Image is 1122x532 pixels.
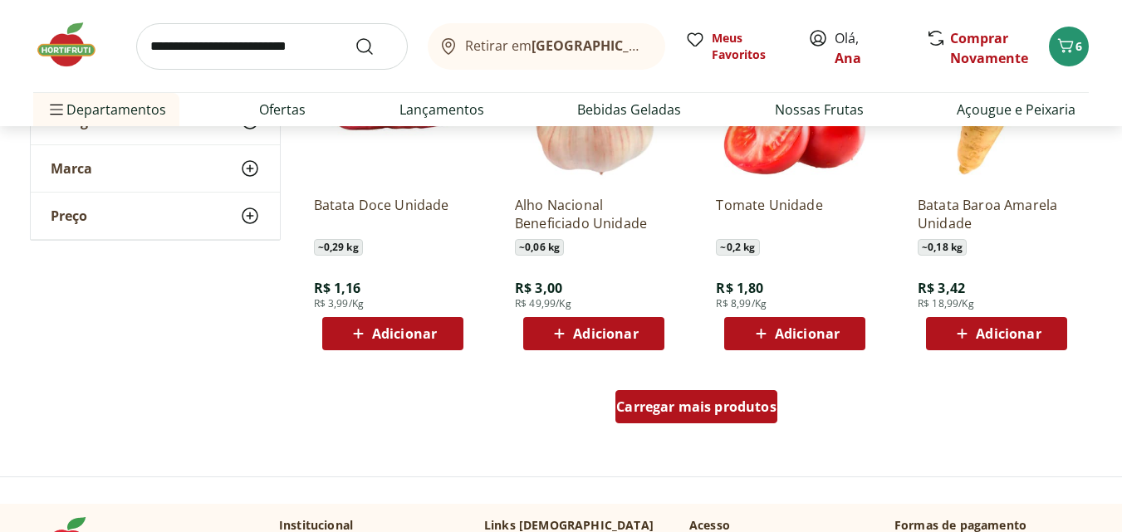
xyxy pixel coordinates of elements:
[835,28,909,68] span: Olá,
[515,196,673,232] a: Alho Nacional Beneficiado Unidade
[523,317,664,350] button: Adicionar
[314,196,472,232] a: Batata Doce Unidade
[918,239,967,256] span: ~ 0,18 kg
[259,100,306,120] a: Ofertas
[33,20,116,70] img: Hortifruti
[615,390,777,430] a: Carregar mais produtos
[515,239,564,256] span: ~ 0,06 kg
[51,160,92,177] span: Marca
[31,193,280,239] button: Preço
[724,317,865,350] button: Adicionar
[372,327,437,340] span: Adicionar
[775,100,864,120] a: Nossas Frutas
[515,279,562,297] span: R$ 3,00
[918,279,965,297] span: R$ 3,42
[918,297,974,310] span: R$ 18,99/Kg
[322,317,463,350] button: Adicionar
[950,29,1028,67] a: Comprar Novamente
[926,317,1067,350] button: Adicionar
[532,37,811,55] b: [GEOGRAPHIC_DATA]/[GEOGRAPHIC_DATA]
[31,145,280,192] button: Marca
[314,297,365,310] span: R$ 3,99/Kg
[775,327,840,340] span: Adicionar
[428,23,665,70] button: Retirar em[GEOGRAPHIC_DATA]/[GEOGRAPHIC_DATA]
[976,327,1041,340] span: Adicionar
[515,297,571,310] span: R$ 49,99/Kg
[1075,38,1082,54] span: 6
[616,400,777,413] span: Carregar mais produtos
[314,279,361,297] span: R$ 1,16
[957,100,1075,120] a: Açougue e Peixaria
[716,297,767,310] span: R$ 8,99/Kg
[1049,27,1089,66] button: Carrinho
[716,196,874,232] a: Tomate Unidade
[314,239,363,256] span: ~ 0,29 kg
[47,90,66,129] button: Menu
[399,100,484,120] a: Lançamentos
[577,100,681,120] a: Bebidas Geladas
[712,30,788,63] span: Meus Favoritos
[47,90,166,129] span: Departamentos
[465,38,649,53] span: Retirar em
[355,37,394,56] button: Submit Search
[51,207,87,224] span: Preço
[573,327,638,340] span: Adicionar
[716,239,759,256] span: ~ 0,2 kg
[835,49,861,67] a: Ana
[685,30,788,63] a: Meus Favoritos
[716,279,763,297] span: R$ 1,80
[918,196,1075,232] a: Batata Baroa Amarela Unidade
[136,23,408,70] input: search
